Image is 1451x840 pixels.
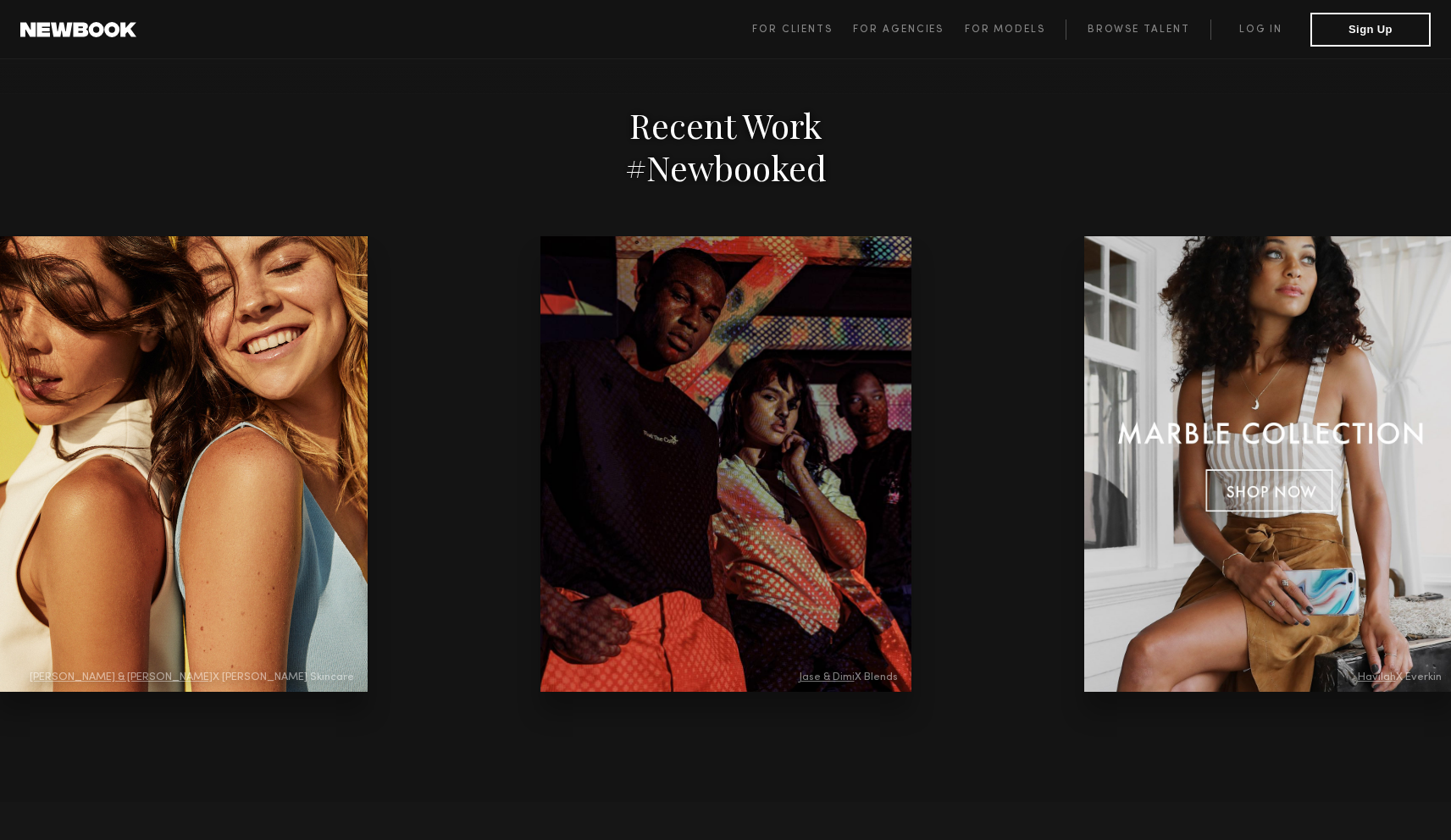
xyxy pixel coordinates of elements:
[30,672,213,682] span: [PERSON_NAME] & [PERSON_NAME]
[965,25,1045,35] span: For Models
[1358,672,1396,682] span: Havilah
[30,672,354,683] span: X [PERSON_NAME] Skincare
[1066,19,1210,40] a: Browse Talent
[853,25,944,35] span: For Agencies
[752,19,853,40] a: For Clients
[1310,13,1431,47] button: Sign Up
[965,19,1066,40] a: For Models
[853,19,964,40] a: For Agencies
[799,672,855,682] span: Jase & Dimi
[1210,19,1310,40] a: Log in
[502,104,950,189] h2: Recent Work #Newbooked
[1358,672,1442,683] span: X Everkin
[752,25,833,35] span: For Clients
[799,672,898,683] span: X Blends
